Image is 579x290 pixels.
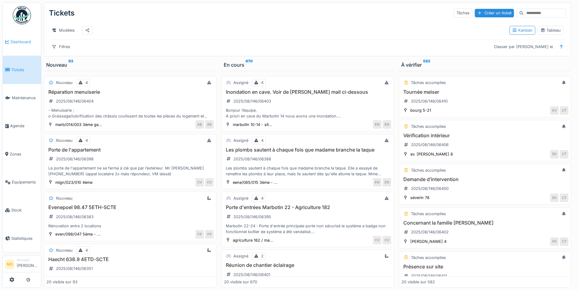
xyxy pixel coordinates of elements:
div: EN [383,178,391,187]
h3: Demande d’intervention [402,176,569,182]
div: Rénovation entre 2 locations [47,223,214,229]
a: Dashboard [3,28,41,56]
div: 20 visible sur 582 [402,279,435,285]
div: Tâches accomplies [411,255,446,260]
a: Équipements [3,168,41,196]
span: Tickets [11,67,39,73]
div: 2025/08/146/06383 [56,214,94,220]
div: 2025/08/146/06406 [411,142,449,148]
div: 4 [85,247,88,253]
li: [PERSON_NAME] [17,258,39,271]
div: Créer un ticket [475,9,514,17]
div: 4 [85,138,88,143]
a: Stock [3,196,41,224]
h3: Tournée meiser [402,89,569,95]
h3: Haecht 638.9 4ETD-SCTE [47,257,214,262]
h3: Réunion de chantier éclairage [224,262,391,268]
div: [PERSON_NAME] 4 [410,239,446,244]
div: CV [195,178,204,187]
a: Agenda [3,112,41,140]
div: 2025/08/146/06395 [233,214,271,220]
div: 4 [261,138,264,143]
div: 2025/08/146/06398 [56,156,94,162]
div: Nouveau [46,61,214,68]
div: FP [195,230,204,239]
div: Filtres [49,42,73,51]
div: Tickets [49,5,74,21]
div: EN [373,120,381,129]
h3: Présence sur site [402,264,569,270]
a: Maintenance [3,84,41,112]
div: Bonjour l’équipe, A priori en cave du Marbotin 14 nous avons une inondation. Est-ce possible de f... [224,107,391,119]
sup: 93 [68,61,73,68]
div: La porte de l'appartement ne se ferme à clé que par l’extérieur. Mr [PERSON_NAME] [PHONE_NUMBER] ... [47,165,214,177]
div: 2025/08/146/06410 [411,98,448,104]
div: Kanban [512,27,532,33]
div: Assigné [233,195,248,201]
div: EN [373,178,381,187]
div: CV [383,236,391,244]
h3: Les plombs sautent à chaque fois que madame branche la taque [224,147,391,153]
span: Statistiques [11,236,39,241]
div: Assigné [233,80,248,86]
div: séverin 78 [410,195,429,201]
div: mign/023/010 4ème [55,180,92,185]
div: 4 [85,80,88,86]
span: Stock [11,207,39,213]
div: - Menuiserie ; o Graissage/lubrification des châssis coulissant de toutes les pièces du logement ... [47,107,214,119]
div: 2 [261,253,264,259]
sup: 582 [423,61,430,68]
div: 2025/08/146/06411 [411,273,447,279]
a: Zones [3,140,41,168]
div: CT [560,237,568,246]
div: EV [550,106,559,115]
div: Classer par [PERSON_NAME] le [491,42,556,51]
div: 2025/08/146/06404 [56,98,94,104]
div: Tâches accomplies [411,80,446,86]
div: 20 visible sur 670 [224,279,257,285]
div: EK [550,194,559,202]
div: EK [550,150,559,159]
div: AB [205,120,214,129]
div: 20 visible sur 93 [47,279,78,285]
div: Nouveau [56,80,73,86]
div: AB [195,120,204,129]
div: 2025/08/146/06400 [411,186,449,191]
div: CT [560,150,568,159]
div: 2025/08/146/06402 [411,229,449,235]
h3: Porte d'entrées Marbotin 22 - Agriculture 182 [224,204,391,210]
div: Tâches accomplies [411,124,446,129]
img: Badge_color-CXgf-gQk.svg [13,6,31,24]
div: CV [373,236,381,244]
div: CT [560,194,568,202]
div: Tâches [454,9,472,17]
div: Rénovation entre 2 locations [47,275,214,281]
div: 2025/08/146/06401 [233,272,270,278]
div: marbotin 10-14 - sit... [233,122,272,128]
h3: Réparation menuiserie [47,89,214,95]
h3: Inondation en cave. Voir de [PERSON_NAME] mail ci-dessous [224,89,391,95]
span: Zones [10,151,39,157]
div: 2025/08/146/06403 [233,98,271,104]
div: Assigné [233,138,248,143]
h3: Vérification intérieur [402,133,569,138]
div: Manager [17,258,39,262]
a: Tickets [3,56,41,84]
div: 4 [261,80,264,86]
h3: Concernant la famille [PERSON_NAME] [402,220,569,226]
h3: Porte de l'appartement [47,147,214,153]
div: even/098/047 5ème - ... [55,231,101,237]
div: Tâches accomplies [411,167,446,173]
span: Équipements [12,179,39,185]
a: Statistiques [3,224,41,252]
div: FP [205,230,214,239]
span: Agenda [10,123,39,129]
a: MD Manager[PERSON_NAME] [5,258,39,272]
span: Maintenance [12,95,39,101]
div: Assigné [233,253,248,259]
div: 2025/08/146/06388 [233,156,271,162]
div: Modèles [49,26,78,35]
div: Tâches accomplies [411,211,446,217]
div: Nouveau [56,195,73,201]
div: Nouveau [56,138,73,143]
